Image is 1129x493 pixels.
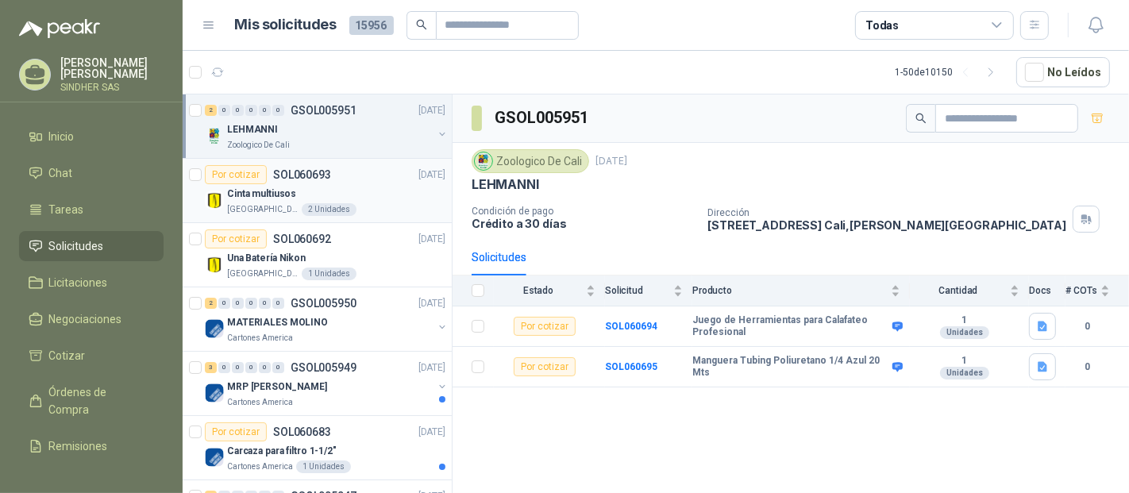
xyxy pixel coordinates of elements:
img: Company Logo [205,319,224,338]
b: Manguera Tubing Poliuretano 1/4 Azul 20 Mts [692,355,888,379]
p: Una Batería Nikon [227,251,306,266]
b: 1 [910,355,1019,368]
p: [GEOGRAPHIC_DATA] [227,268,299,280]
button: No Leídos [1016,57,1110,87]
p: [DATE] [418,296,445,311]
a: Tareas [19,195,164,225]
p: GSOL005950 [291,298,356,309]
div: 0 [232,362,244,373]
a: Órdenes de Compra [19,377,164,425]
span: Licitaciones [49,274,108,291]
h3: GSOL005951 [495,106,591,130]
a: Negociaciones [19,304,164,334]
p: [PERSON_NAME] [PERSON_NAME] [60,57,164,79]
span: Negociaciones [49,310,122,328]
div: Por cotizar [514,357,576,376]
span: Órdenes de Compra [49,383,148,418]
span: search [915,113,927,124]
a: 2 0 0 0 0 0 GSOL005951[DATE] Company LogoLEHMANNIZoologico De Cali [205,101,449,152]
th: Producto [692,275,910,306]
p: Condición de pago [472,206,695,217]
div: 0 [245,362,257,373]
p: Dirección [707,207,1066,218]
span: Estado [494,285,583,296]
b: 1 [910,314,1019,327]
div: 2 [205,298,217,309]
img: Company Logo [205,191,224,210]
span: Producto [692,285,888,296]
h1: Mis solicitudes [235,13,337,37]
th: Solicitud [605,275,692,306]
img: Logo peakr [19,19,100,38]
a: SOL060695 [605,361,657,372]
p: Crédito a 30 días [472,217,695,230]
p: [DATE] [418,103,445,118]
div: 2 Unidades [302,203,356,216]
div: 0 [232,105,244,116]
p: SOL060693 [273,169,331,180]
p: [GEOGRAPHIC_DATA] [227,203,299,216]
a: Remisiones [19,431,164,461]
span: Solicitudes [49,237,104,255]
div: Por cotizar [205,229,267,248]
p: Cartones America [227,396,293,409]
span: Cantidad [910,285,1007,296]
div: 1 Unidades [302,268,356,280]
span: Chat [49,164,73,182]
th: Estado [494,275,605,306]
img: Company Logo [475,152,492,170]
p: Cartones America [227,460,293,473]
div: Zoologico De Cali [472,149,589,173]
div: Unidades [940,326,989,339]
div: 0 [218,105,230,116]
a: 2 0 0 0 0 0 GSOL005950[DATE] Company LogoMATERIALES MOLINOCartones America [205,294,449,345]
a: Inicio [19,121,164,152]
img: Company Logo [205,126,224,145]
span: Inicio [49,128,75,145]
div: Por cotizar [205,165,267,184]
p: Zoologico De Cali [227,139,290,152]
a: Por cotizarSOL060693[DATE] Company LogoCinta multiusos[GEOGRAPHIC_DATA]2 Unidades [183,159,452,223]
p: SOL060692 [273,233,331,245]
div: Por cotizar [514,317,576,336]
th: Cantidad [910,275,1029,306]
div: Por cotizar [205,422,267,441]
p: LEHMANNI [472,176,539,193]
div: 0 [218,298,230,309]
th: # COTs [1065,275,1129,306]
div: 2 [205,105,217,116]
p: GSOL005951 [291,105,356,116]
a: Cotizar [19,341,164,371]
div: 0 [259,105,271,116]
div: 0 [218,362,230,373]
div: Unidades [940,367,989,379]
div: Solicitudes [472,248,526,266]
p: MATERIALES MOLINO [227,315,328,330]
a: Por cotizarSOL060683[DATE] Company LogoCarcaza para filtro 1-1/2"Cartones America1 Unidades [183,416,452,480]
b: SOL060694 [605,321,657,332]
a: Chat [19,158,164,188]
span: Solicitud [605,285,670,296]
p: [DATE] [418,360,445,376]
div: 0 [259,362,271,373]
a: Solicitudes [19,231,164,261]
span: 15956 [349,16,394,35]
p: Cinta multiusos [227,187,296,202]
span: Tareas [49,201,84,218]
img: Company Logo [205,448,224,467]
div: 0 [272,362,284,373]
p: [DATE] [595,154,627,169]
p: [STREET_ADDRESS] Cali , [PERSON_NAME][GEOGRAPHIC_DATA] [707,218,1066,232]
img: Company Logo [205,383,224,402]
p: Cartones America [227,332,293,345]
a: 3 0 0 0 0 0 GSOL005949[DATE] Company LogoMRP [PERSON_NAME]Cartones America [205,358,449,409]
div: 1 Unidades [296,460,351,473]
b: 0 [1065,319,1110,334]
span: Remisiones [49,437,108,455]
div: 0 [272,298,284,309]
b: 0 [1065,360,1110,375]
p: [DATE] [418,425,445,440]
b: Juego de Herramientas para Calafateo Profesional [692,314,888,339]
div: 0 [272,105,284,116]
